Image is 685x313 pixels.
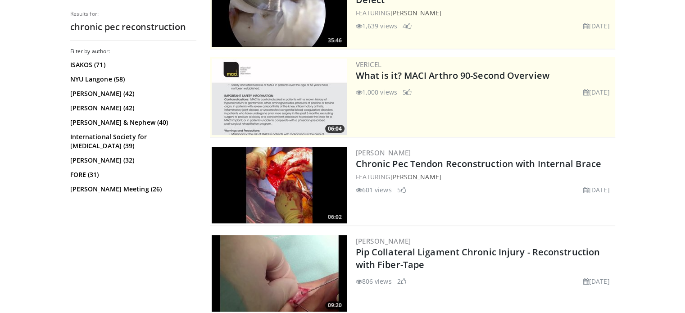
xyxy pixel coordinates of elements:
h3: Filter by author: [70,48,196,55]
a: What is it? MACI Arthro 90-Second Overview [356,69,549,82]
a: [PERSON_NAME] [390,9,441,17]
p: Results for: [70,10,196,18]
span: 06:04 [325,125,345,133]
a: ISAKOS (71) [70,60,194,69]
a: Vericel [356,60,382,69]
a: [PERSON_NAME] [356,148,411,157]
li: 601 views [356,185,392,195]
a: [PERSON_NAME] Meeting (26) [70,185,194,194]
a: International Society for [MEDICAL_DATA] (39) [70,132,194,150]
a: Chronic Pec Tendon Reconstruction with Internal Brace [356,158,601,170]
a: [PERSON_NAME] (32) [70,156,194,165]
a: 06:02 [212,147,347,223]
span: 09:20 [325,301,345,309]
a: 09:20 [212,235,347,312]
a: FORE (31) [70,170,194,179]
span: 35:46 [325,36,345,45]
li: 1,639 views [356,21,397,31]
img: c74ce3af-79fa-410d-881d-333602a09ccc.300x170_q85_crop-smart_upscale.jpg [212,147,347,223]
h2: chronic pec reconstruction [70,21,196,33]
a: [PERSON_NAME] [390,172,441,181]
li: 4 [403,21,412,31]
img: 6f317bdf-70c8-43bd-9f97-6b375f2ddbd2.300x170_q85_crop-smart_upscale.jpg [212,235,347,312]
li: 1,000 views [356,87,397,97]
li: 806 views [356,277,392,286]
a: [PERSON_NAME] & Nephew (40) [70,118,194,127]
a: NYU Langone (58) [70,75,194,84]
img: aa6cc8ed-3dbf-4b6a-8d82-4a06f68b6688.300x170_q85_crop-smart_upscale.jpg [212,59,347,135]
a: [PERSON_NAME] (42) [70,104,194,113]
span: 06:02 [325,213,345,221]
li: [DATE] [583,185,610,195]
a: Pip Collateral Ligament Chronic Injury - Reconstruction with Fiber-Tape [356,246,600,271]
li: 5 [397,185,406,195]
a: [PERSON_NAME] [356,236,411,245]
li: 5 [403,87,412,97]
li: [DATE] [583,21,610,31]
a: [PERSON_NAME] (42) [70,89,194,98]
li: [DATE] [583,277,610,286]
div: FEATURING [356,8,613,18]
li: [DATE] [583,87,610,97]
a: 06:04 [212,59,347,135]
li: 2 [397,277,406,286]
div: FEATURING [356,172,613,181]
